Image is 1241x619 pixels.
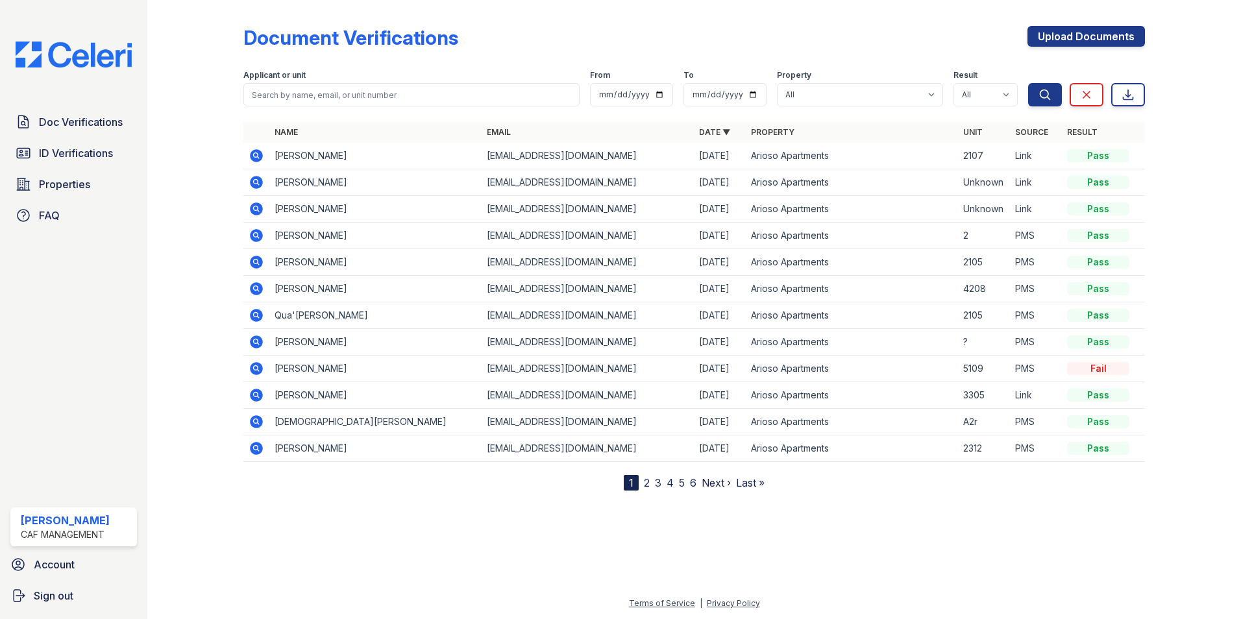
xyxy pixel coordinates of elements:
label: Property [777,70,811,80]
td: [PERSON_NAME] [269,382,482,409]
td: Arioso Apartments [746,302,958,329]
td: PMS [1010,223,1062,249]
td: [DATE] [694,249,746,276]
a: Account [5,552,142,577]
td: [DATE] [694,196,746,223]
a: Unit [963,127,983,137]
td: [DATE] [694,302,746,329]
td: 2107 [958,143,1010,169]
a: Property [751,127,794,137]
td: [PERSON_NAME] [269,276,482,302]
a: Last » [736,476,765,489]
td: [EMAIL_ADDRESS][DOMAIN_NAME] [482,169,694,196]
span: Properties [39,176,90,192]
td: 3305 [958,382,1010,409]
td: Unknown [958,196,1010,223]
td: [DATE] [694,223,746,249]
input: Search by name, email, or unit number [243,83,580,106]
div: Pass [1067,309,1129,322]
td: [PERSON_NAME] [269,223,482,249]
td: 4208 [958,276,1010,302]
a: Sign out [5,583,142,609]
a: Email [487,127,511,137]
div: 1 [624,475,639,491]
label: To [683,70,694,80]
td: Arioso Apartments [746,276,958,302]
span: FAQ [39,208,60,223]
td: [EMAIL_ADDRESS][DOMAIN_NAME] [482,435,694,462]
td: Qua'[PERSON_NAME] [269,302,482,329]
a: ID Verifications [10,140,137,166]
td: Arioso Apartments [746,169,958,196]
td: Arioso Apartments [746,329,958,356]
span: Doc Verifications [39,114,123,130]
td: PMS [1010,276,1062,302]
td: [PERSON_NAME] [269,169,482,196]
td: [EMAIL_ADDRESS][DOMAIN_NAME] [482,276,694,302]
div: Pass [1067,442,1129,455]
a: Result [1067,127,1098,137]
span: Account [34,557,75,572]
a: Upload Documents [1027,26,1145,47]
td: [EMAIL_ADDRESS][DOMAIN_NAME] [482,356,694,382]
td: [DATE] [694,329,746,356]
a: Privacy Policy [707,598,760,608]
td: [EMAIL_ADDRESS][DOMAIN_NAME] [482,382,694,409]
a: 6 [690,476,696,489]
div: CAF Management [21,528,110,541]
td: [PERSON_NAME] [269,196,482,223]
a: Next › [702,476,731,489]
td: Arioso Apartments [746,249,958,276]
div: Pass [1067,176,1129,189]
a: Doc Verifications [10,109,137,135]
a: 5 [679,476,685,489]
div: | [700,598,702,608]
a: Properties [10,171,137,197]
td: 2312 [958,435,1010,462]
td: Unknown [958,169,1010,196]
td: ? [958,329,1010,356]
td: 2105 [958,302,1010,329]
td: Arioso Apartments [746,409,958,435]
img: CE_Logo_Blue-a8612792a0a2168367f1c8372b55b34899dd931a85d93a1a3d3e32e68fde9ad4.png [5,42,142,67]
td: Link [1010,196,1062,223]
td: [DATE] [694,409,746,435]
td: [PERSON_NAME] [269,249,482,276]
td: [EMAIL_ADDRESS][DOMAIN_NAME] [482,302,694,329]
td: Link [1010,169,1062,196]
td: 2105 [958,249,1010,276]
td: [DATE] [694,382,746,409]
span: ID Verifications [39,145,113,161]
td: PMS [1010,302,1062,329]
td: [EMAIL_ADDRESS][DOMAIN_NAME] [482,196,694,223]
td: [DEMOGRAPHIC_DATA][PERSON_NAME] [269,409,482,435]
td: [EMAIL_ADDRESS][DOMAIN_NAME] [482,143,694,169]
td: Link [1010,143,1062,169]
td: [PERSON_NAME] [269,329,482,356]
div: Pass [1067,202,1129,215]
td: 2 [958,223,1010,249]
td: [DATE] [694,356,746,382]
td: PMS [1010,435,1062,462]
a: Source [1015,127,1048,137]
div: Pass [1067,415,1129,428]
td: [EMAIL_ADDRESS][DOMAIN_NAME] [482,409,694,435]
td: Link [1010,382,1062,409]
td: A2r [958,409,1010,435]
div: Pass [1067,149,1129,162]
a: 4 [667,476,674,489]
td: [DATE] [694,143,746,169]
div: Pass [1067,282,1129,295]
div: Pass [1067,389,1129,402]
a: 3 [655,476,661,489]
td: Arioso Apartments [746,356,958,382]
div: Fail [1067,362,1129,375]
a: 2 [644,476,650,489]
label: Result [953,70,977,80]
a: Name [275,127,298,137]
div: Document Verifications [243,26,458,49]
a: FAQ [10,202,137,228]
a: Date ▼ [699,127,730,137]
td: 5109 [958,356,1010,382]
